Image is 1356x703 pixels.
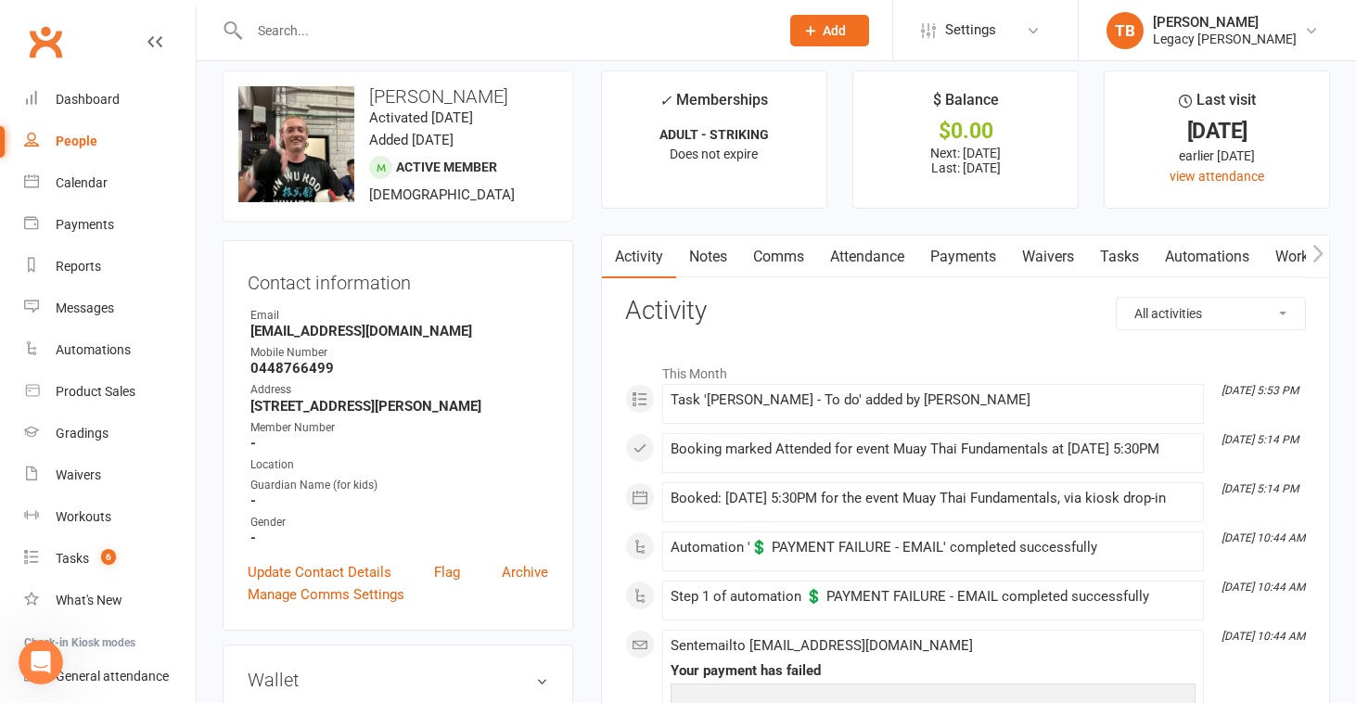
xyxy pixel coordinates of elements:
[102,476,270,513] button: Ask a question
[248,561,391,583] a: Update Contact Details
[24,329,196,371] a: Automations
[66,219,173,238] div: [PERSON_NAME]
[740,236,817,278] a: Comms
[27,408,49,430] div: B
[1179,88,1256,121] div: Last visit
[602,236,676,278] a: Activity
[21,63,58,100] img: Profile image for Emily
[177,150,229,170] div: • [DATE]
[250,514,548,531] div: Gender
[177,82,229,101] div: • [DATE]
[250,419,548,437] div: Member Number
[369,132,454,148] time: Added [DATE]
[1009,236,1087,278] a: Waivers
[870,121,1061,141] div: $0.00
[250,398,548,415] strong: [STREET_ADDRESS][PERSON_NAME]
[1222,482,1298,495] i: [DATE] 5:14 PM
[250,381,548,399] div: Address
[671,589,1196,605] div: Step 1 of automation 💲 PAYMENT FAILURE - EMAIL completed successfully
[1170,169,1264,184] a: view attendance
[101,549,116,565] span: 6
[238,86,354,202] img: image1747729026.png
[66,150,173,170] div: [PERSON_NAME]
[19,640,63,684] iframe: Intercom live chat
[1121,121,1312,141] div: [DATE]
[1121,146,1312,166] div: earlier [DATE]
[24,121,196,162] a: People
[21,269,58,306] img: Profile image for Emily
[24,204,196,246] a: Payments
[659,88,768,122] div: Memberships
[24,79,196,121] a: Dashboard
[625,297,1306,326] h3: Activity
[250,456,548,474] div: Location
[21,132,58,169] img: Profile image for Emily
[1153,31,1297,47] div: Legacy [PERSON_NAME]
[1222,433,1298,446] i: [DATE] 5:14 PM
[21,200,58,237] img: Profile image for Toby
[917,236,1009,278] a: Payments
[434,561,460,583] a: Flag
[671,441,1196,457] div: Booking marked Attended for event Muay Thai Fundamentals at [DATE] 5:30PM
[34,423,57,445] div: J
[56,509,111,524] div: Workouts
[66,493,173,513] div: [PERSON_NAME]
[250,530,548,546] strong: -
[66,82,173,101] div: [PERSON_NAME]
[1087,236,1152,278] a: Tasks
[294,579,324,592] span: Help
[659,127,769,142] strong: ADULT - STRIKING
[817,236,917,278] a: Attendance
[244,18,766,44] input: Search...
[66,356,90,376] div: Bec
[1222,384,1298,397] i: [DATE] 5:53 PM
[24,580,196,621] a: What's New
[396,160,497,174] span: Active member
[94,356,146,376] div: • [DATE]
[24,413,196,454] a: Gradings
[24,538,196,580] a: Tasks 6
[248,532,371,607] button: Help
[56,342,131,357] div: Automations
[670,147,758,161] span: Does not expire
[790,15,869,46] button: Add
[1152,236,1262,278] a: Automations
[137,7,237,39] h1: Messages
[56,384,135,399] div: Product Sales
[933,88,999,121] div: $ Balance
[1222,581,1305,594] i: [DATE] 10:44 AM
[250,307,548,325] div: Email
[56,217,114,232] div: Payments
[250,492,548,509] strong: -
[21,475,58,512] img: Profile image for David
[248,583,404,606] a: Manage Comms Settings
[369,109,473,126] time: Activated [DATE]
[369,186,515,203] span: [DEMOGRAPHIC_DATA]
[24,162,196,204] a: Calendar
[671,540,1196,556] div: Automation '💲 PAYMENT FAILURE - EMAIL' completed successfully
[149,579,221,592] span: Messages
[66,288,173,307] div: [PERSON_NAME]
[250,435,548,452] strong: -
[1262,236,1350,278] a: Workouts
[56,467,101,482] div: Waivers
[56,175,108,190] div: Calendar
[823,23,846,38] span: Add
[177,288,229,307] div: • [DATE]
[56,300,114,315] div: Messages
[24,288,196,329] a: Messages
[248,265,548,293] h3: Contact information
[21,338,58,375] div: Profile image for Bec
[177,219,229,238] div: • [DATE]
[945,9,996,51] span: Settings
[24,496,196,538] a: Workouts
[1222,630,1305,643] i: [DATE] 10:44 AM
[676,236,740,278] a: Notes
[61,425,122,444] div: Clubworx
[66,201,270,216] span: Did that answer your question?
[248,670,548,690] h3: Wallet
[56,426,109,441] div: Gradings
[238,86,557,107] h3: [PERSON_NAME]
[1222,531,1305,544] i: [DATE] 10:44 AM
[671,663,1196,679] div: Your payment has failed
